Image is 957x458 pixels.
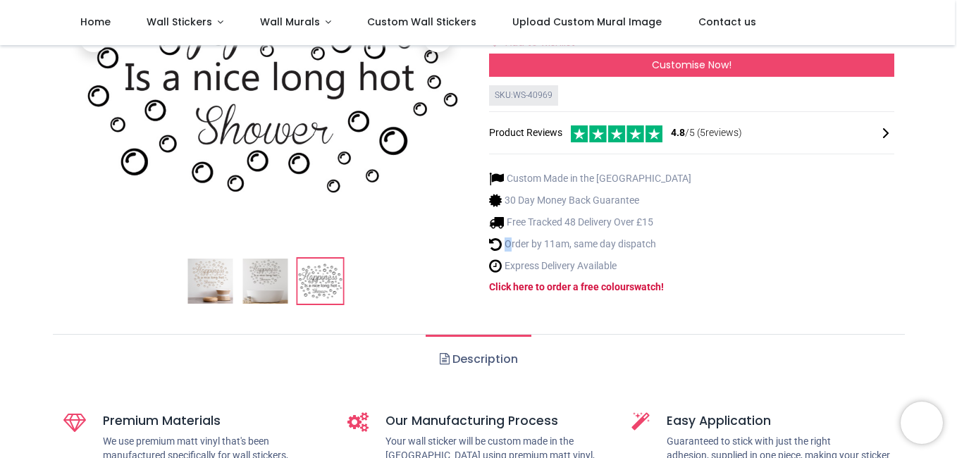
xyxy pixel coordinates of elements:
a: ! [661,281,664,292]
li: Express Delivery Available [489,259,691,273]
div: SKU: WS-40969 [489,85,558,106]
span: Wall Murals [260,15,320,29]
span: Wall Stickers [147,15,212,29]
li: Custom Made in the [GEOGRAPHIC_DATA] [489,171,691,186]
h5: Easy Application [667,412,894,430]
h5: Our Manufacturing Process [385,412,610,430]
a: Description [426,335,531,384]
a: swatch [629,281,661,292]
span: Contact us [698,15,756,29]
span: Custom Wall Stickers [367,15,476,29]
span: Upload Custom Mural Image [512,15,662,29]
span: 4.8 [671,127,685,138]
li: 30 Day Money Back Guarantee [489,193,691,208]
li: Order by 11am, same day dispatch [489,237,691,252]
span: Home [80,15,111,29]
iframe: Brevo live chat [901,402,943,444]
span: Customise Now! [652,58,731,72]
a: Click here to order a free colour [489,281,629,292]
img: WS-40969-03 [297,259,342,304]
img: WS-40969-02 [242,259,288,304]
img: Happiness Bathroom Quote Wall Sticker - Mod8 [187,259,233,304]
h5: Premium Materials [103,412,326,430]
span: /5 ( 5 reviews) [671,126,742,140]
div: Product Reviews [489,123,894,142]
li: Free Tracked 48 Delivery Over £15 [489,215,691,230]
